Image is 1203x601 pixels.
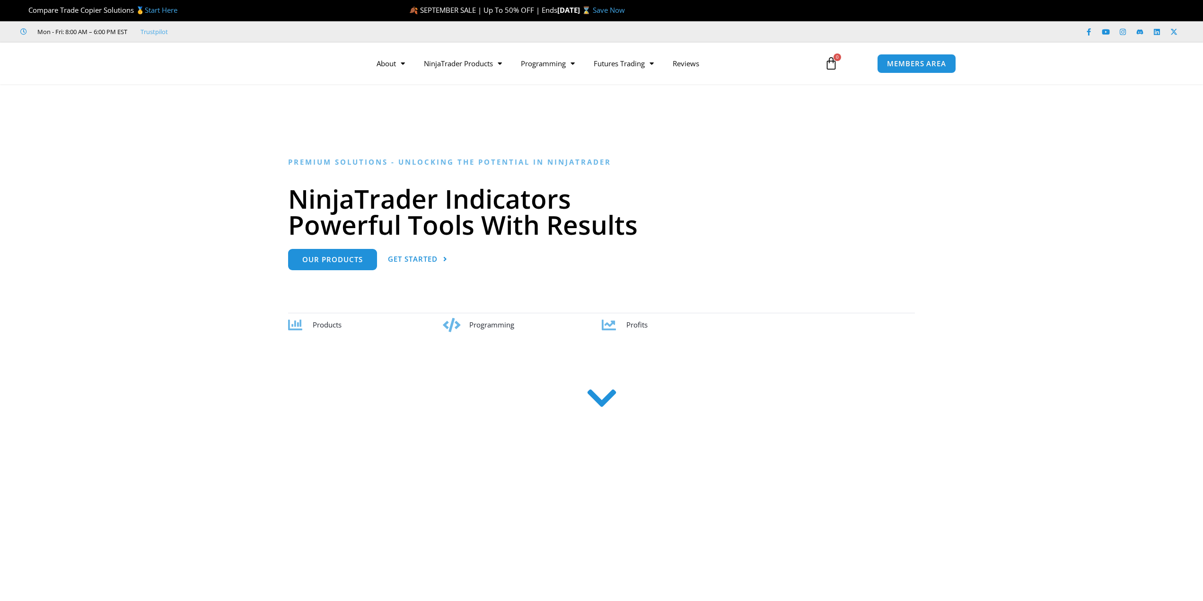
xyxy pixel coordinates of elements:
span: MEMBERS AREA [887,60,946,67]
span: Products [313,320,342,329]
a: 0 [810,50,852,77]
a: Get Started [388,249,448,270]
strong: [DATE] ⌛ [557,5,593,15]
span: 🍂 SEPTEMBER SALE | Up To 50% OFF | Ends [409,5,557,15]
a: Start Here [145,5,177,15]
span: Our Products [302,256,363,263]
nav: Menu [367,53,814,74]
a: About [367,53,414,74]
span: Get Started [388,256,438,263]
a: MEMBERS AREA [877,54,956,73]
img: LogoAI | Affordable Indicators – NinjaTrader [247,46,349,80]
a: Trustpilot [140,26,168,37]
a: Reviews [663,53,709,74]
a: Futures Trading [584,53,663,74]
span: Programming [469,320,514,329]
h1: NinjaTrader Indicators Powerful Tools With Results [288,186,915,238]
a: Programming [511,53,584,74]
span: Mon - Fri: 8:00 AM – 6:00 PM EST [35,26,127,37]
a: Save Now [593,5,625,15]
span: 0 [834,53,841,61]
img: 🏆 [21,7,28,14]
h6: Premium Solutions - Unlocking the Potential in NinjaTrader [288,158,915,167]
span: Compare Trade Copier Solutions 🥇 [20,5,177,15]
span: Profits [626,320,648,329]
a: Our Products [288,249,377,270]
a: NinjaTrader Products [414,53,511,74]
